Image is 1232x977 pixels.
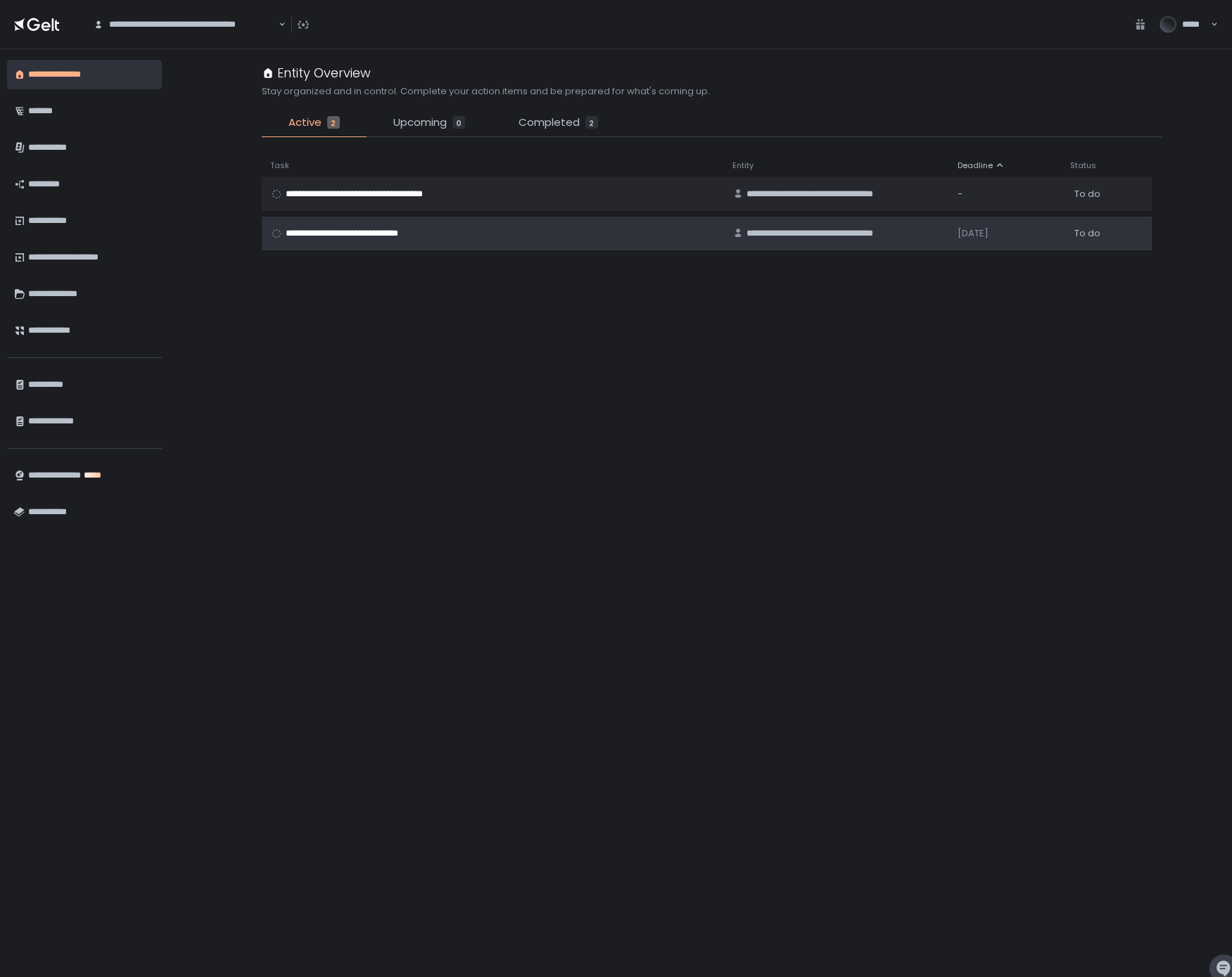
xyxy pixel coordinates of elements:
[958,227,989,240] span: [DATE]
[519,115,580,131] span: Completed
[958,188,963,200] span: -
[393,115,447,131] span: Upcoming
[958,160,993,171] span: Deadline
[277,18,277,32] input: Search for option
[585,116,598,129] div: 2
[262,85,710,98] h2: Stay organized and in control. Complete your action items and be prepared for what's coming up.
[327,116,340,129] div: 2
[270,160,289,171] span: Task
[262,63,371,82] div: Entity Overview
[1074,227,1100,240] span: To do
[732,160,754,171] span: Entity
[452,116,465,129] div: 0
[1074,188,1100,200] span: To do
[288,115,322,131] span: Active
[1070,160,1096,171] span: Status
[84,10,286,39] div: Search for option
